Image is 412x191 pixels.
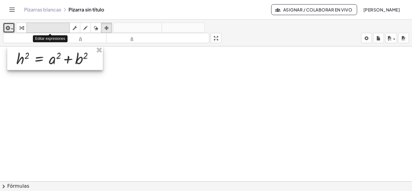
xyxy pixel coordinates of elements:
[106,33,210,43] button: tamaño_del_formato
[108,35,208,41] font: tamaño_del_formato
[358,4,405,15] button: [PERSON_NAME]
[363,7,400,12] font: [PERSON_NAME]
[24,6,61,13] font: Pizarras blancas
[113,23,162,33] button: deshacer
[35,37,65,41] font: Editar expresiones
[7,5,17,14] button: Cambiar navegación
[3,33,106,43] button: tamaño_del_formato
[115,25,160,31] font: deshacer
[162,23,205,33] button: rehacer
[283,7,352,12] font: Asignar / Colaborar en vivo
[5,35,105,41] font: tamaño_del_formato
[271,4,357,15] button: Asignar / Colaborar en vivo
[163,25,203,31] font: rehacer
[7,183,29,189] font: Fórmulas
[24,7,61,13] a: Pizarras blancas
[27,23,70,33] button: teclado
[28,25,68,31] font: teclado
